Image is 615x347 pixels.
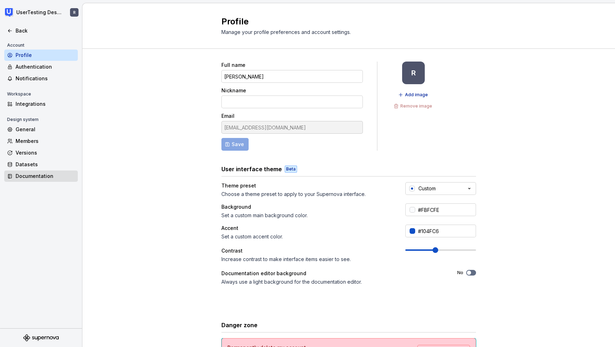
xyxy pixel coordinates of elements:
input: #104FC6 [415,225,476,237]
span: Add image [405,92,428,98]
div: Back [16,27,75,34]
a: Documentation [4,170,78,182]
div: R [73,10,76,15]
a: Versions [4,147,78,158]
svg: Supernova Logo [23,334,59,341]
div: Always use a light background for the documentation editor. [221,278,445,285]
h2: Profile [221,16,468,27]
div: Accent [221,225,393,232]
div: Beta [285,166,297,173]
h3: Danger zone [221,321,257,329]
a: Datasets [4,159,78,170]
span: Manage your profile preferences and account settings. [221,29,351,35]
img: 41adf70f-fc1c-4662-8e2d-d2ab9c673b1b.png [5,8,13,17]
button: Custom [405,182,476,195]
div: Design system [4,115,41,124]
div: Set a custom main background color. [221,212,393,219]
label: Email [221,112,234,120]
input: #FFFFFF [415,203,476,216]
a: Integrations [4,98,78,110]
div: Set a custom accent color. [221,233,393,240]
div: Members [16,138,75,145]
a: Profile [4,50,78,61]
div: Documentation [16,173,75,180]
a: Members [4,135,78,147]
div: Versions [16,149,75,156]
a: Authentication [4,61,78,73]
div: Choose a theme preset to apply to your Supernova interface. [221,191,393,198]
div: Profile [16,52,75,59]
div: Account [4,41,27,50]
label: Full name [221,62,245,69]
div: General [16,126,75,133]
div: Integrations [16,100,75,108]
div: Notifications [16,75,75,82]
div: UserTesting Design System [16,9,62,16]
div: Increase contrast to make interface items easier to see. [221,256,393,263]
a: Notifications [4,73,78,84]
div: R [411,70,416,76]
div: Theme preset [221,182,393,189]
div: Contrast [221,247,393,254]
label: No [457,270,463,276]
h3: User interface theme [221,165,282,173]
a: General [4,124,78,135]
div: Custom [418,185,436,192]
button: UserTesting Design SystemR [1,5,81,20]
button: Add image [396,90,431,100]
div: Authentication [16,63,75,70]
div: Background [221,203,393,210]
a: Back [4,25,78,36]
div: Datasets [16,161,75,168]
div: Documentation editor background [221,270,445,277]
div: Workspace [4,90,34,98]
label: Nickname [221,87,246,94]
